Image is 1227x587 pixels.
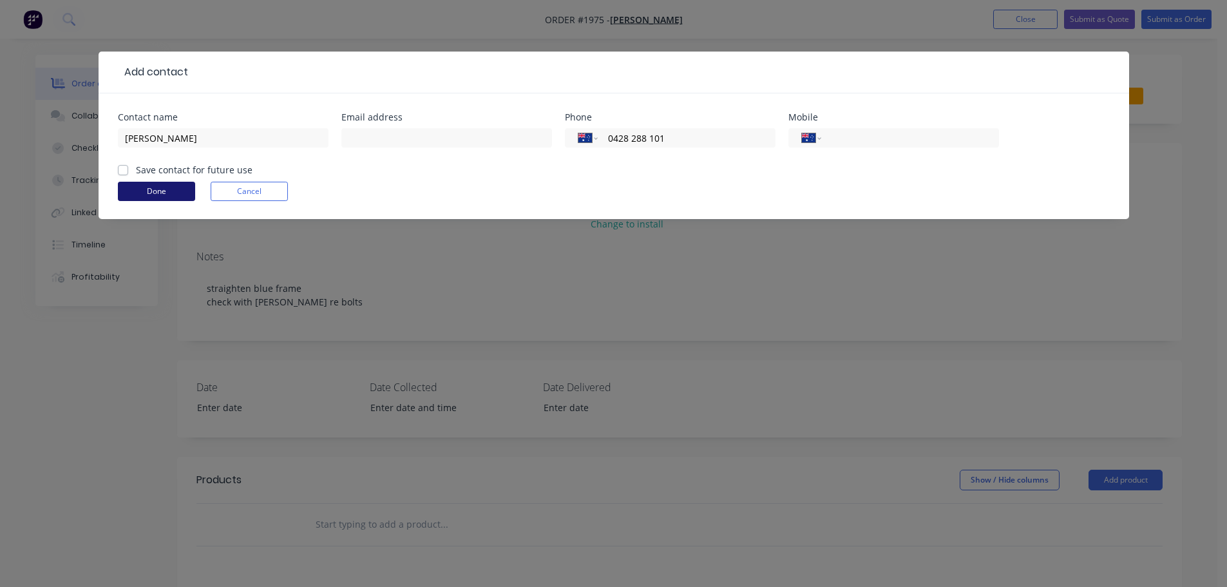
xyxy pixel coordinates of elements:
[118,182,195,201] button: Done
[341,113,552,122] div: Email address
[118,113,328,122] div: Contact name
[788,113,999,122] div: Mobile
[565,113,775,122] div: Phone
[118,64,188,80] div: Add contact
[211,182,288,201] button: Cancel
[136,163,252,177] label: Save contact for future use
